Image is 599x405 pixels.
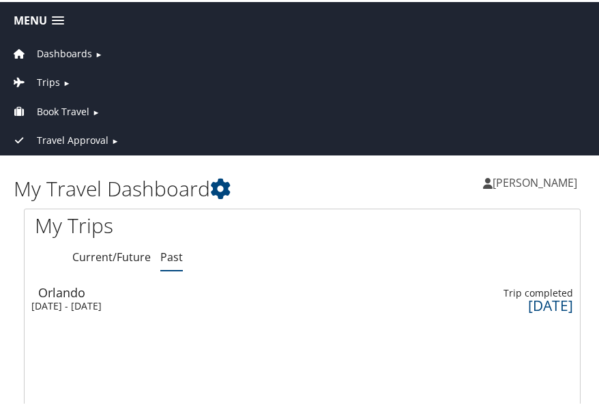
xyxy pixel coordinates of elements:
[160,247,183,262] a: Past
[10,74,60,87] a: Trips
[35,209,292,238] h1: My Trips
[37,44,92,59] span: Dashboards
[7,7,71,30] a: Menu
[92,105,100,115] span: ►
[95,47,102,57] span: ►
[31,298,157,310] div: [DATE] - [DATE]
[38,284,164,297] div: Orlando
[448,285,574,297] div: Trip completed
[37,131,108,146] span: Travel Approval
[493,173,577,188] span: [PERSON_NAME]
[483,160,591,201] a: [PERSON_NAME]
[63,76,70,86] span: ►
[72,247,151,262] a: Current/Future
[37,73,60,88] span: Trips
[448,297,574,310] div: [DATE]
[111,134,119,144] span: ►
[14,12,47,25] span: Menu
[14,172,302,201] h1: My Travel Dashboard
[10,103,89,116] a: Book Travel
[37,102,89,117] span: Book Travel
[10,132,108,145] a: Travel Approval
[10,45,92,58] a: Dashboards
